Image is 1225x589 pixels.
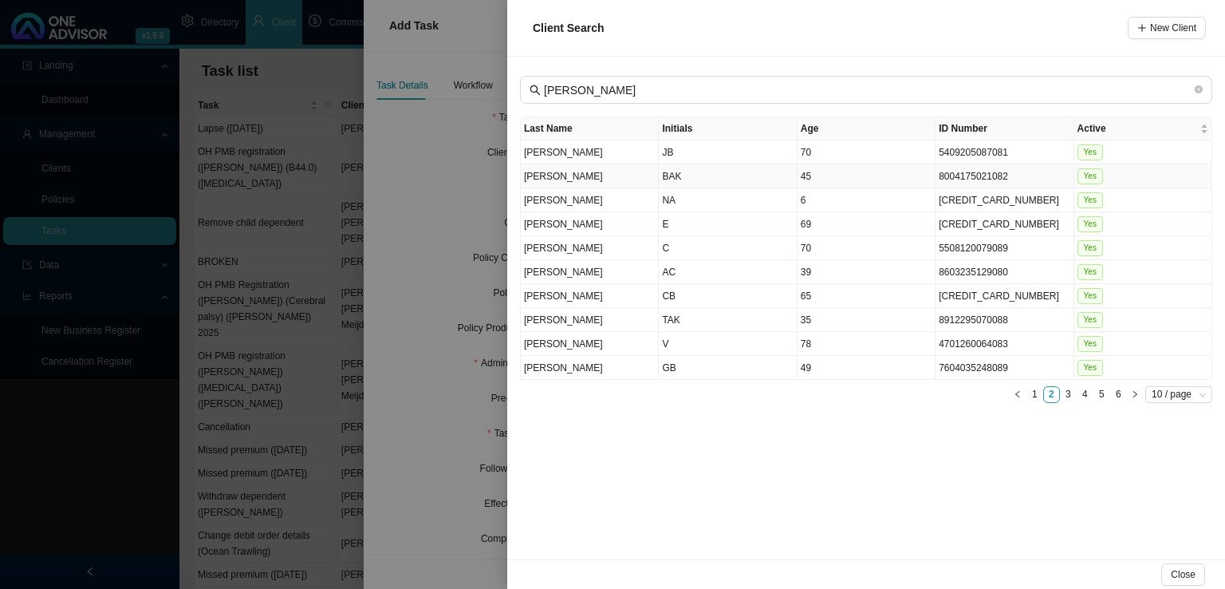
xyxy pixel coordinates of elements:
td: [PERSON_NAME] [521,308,659,332]
span: left [1014,390,1022,398]
span: Active [1077,121,1197,136]
a: 3 [1061,387,1076,402]
a: 5 [1094,387,1109,402]
span: Yes [1077,264,1103,280]
input: Last Name [544,81,1192,99]
li: 4 [1077,386,1093,403]
td: CB [659,284,797,308]
span: 78 [801,338,811,350]
td: [PERSON_NAME] [521,236,659,260]
td: [CREDIT_CARD_NUMBER] [935,188,1073,212]
button: New Client [1128,17,1206,39]
span: Yes [1077,360,1103,376]
a: 6 [1111,387,1126,402]
a: 4 [1077,387,1093,402]
span: 10 / page [1152,387,1206,402]
li: 5 [1093,386,1110,403]
span: Yes [1077,168,1103,184]
td: [CREDIT_CARD_NUMBER] [935,212,1073,236]
th: Active [1074,117,1212,140]
td: [PERSON_NAME] [521,164,659,188]
td: C [659,236,797,260]
td: 5409205087081 [935,140,1073,164]
span: Client Search [533,22,604,34]
span: Yes [1077,192,1103,208]
td: V [659,332,797,356]
span: 39 [801,267,811,278]
span: Yes [1077,240,1103,256]
td: [PERSON_NAME] [521,140,659,164]
td: GB [659,356,797,380]
td: [PERSON_NAME] [521,356,659,380]
td: TAK [659,308,797,332]
td: 8004175021082 [935,164,1073,188]
li: Next Page [1127,386,1144,403]
td: [CREDIT_CARD_NUMBER] [935,284,1073,308]
span: Yes [1077,312,1103,328]
span: Yes [1077,288,1103,304]
span: search [530,85,541,96]
span: plus [1137,23,1147,33]
td: BAK [659,164,797,188]
span: 70 [801,147,811,158]
a: 1 [1027,387,1042,402]
th: Initials [659,117,797,140]
td: 8912295070088 [935,308,1073,332]
th: ID Number [935,117,1073,140]
td: E [659,212,797,236]
td: NA [659,188,797,212]
li: Previous Page [1010,386,1026,403]
li: 6 [1110,386,1127,403]
span: close-circle [1195,84,1203,97]
li: 2 [1043,386,1060,403]
td: 7604035248089 [935,356,1073,380]
td: AC [659,260,797,284]
div: Page Size [1145,386,1212,403]
span: 70 [801,243,811,254]
button: Close [1161,563,1205,586]
td: JB [659,140,797,164]
td: [PERSON_NAME] [521,284,659,308]
span: right [1131,390,1139,398]
th: Last Name [521,117,659,140]
td: 5508120079089 [935,236,1073,260]
span: Close [1171,567,1195,583]
span: 35 [801,314,811,326]
span: New Client [1150,20,1196,36]
td: [PERSON_NAME] [521,332,659,356]
span: Yes [1077,144,1103,160]
span: Yes [1077,336,1103,352]
th: Age [798,117,935,140]
a: 2 [1044,387,1059,402]
span: 45 [801,171,811,182]
span: 69 [801,219,811,230]
li: 3 [1060,386,1077,403]
button: right [1127,386,1144,403]
span: close-circle [1195,85,1203,93]
span: Yes [1077,216,1103,232]
li: 1 [1026,386,1043,403]
span: 6 [801,195,806,206]
td: [PERSON_NAME] [521,260,659,284]
span: 49 [801,362,811,374]
td: 4701260064083 [935,332,1073,356]
td: [PERSON_NAME] [521,188,659,212]
td: [PERSON_NAME] [521,212,659,236]
span: 65 [801,291,811,302]
td: 8603235129080 [935,260,1073,284]
button: left [1010,386,1026,403]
